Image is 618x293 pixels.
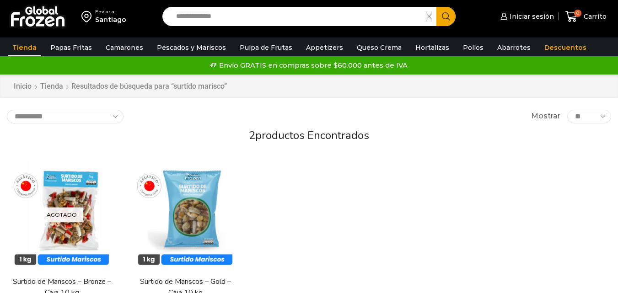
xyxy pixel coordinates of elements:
[7,110,124,123] select: Pedido de la tienda
[352,39,406,56] a: Queso Crema
[40,208,83,223] p: Agotado
[507,12,554,21] span: Iniciar sesión
[71,82,227,91] h1: Resultados de búsqueda para “surtido marisco”
[101,39,148,56] a: Camarones
[574,10,581,17] span: 0
[81,9,95,24] img: address-field-icon.svg
[540,39,591,56] a: Descuentos
[563,6,609,27] a: 0 Carrito
[13,81,32,92] a: Inicio
[249,128,255,143] span: 2
[411,39,454,56] a: Hortalizas
[95,9,126,15] div: Enviar a
[458,39,488,56] a: Pollos
[498,7,554,26] a: Iniciar sesión
[581,12,607,21] span: Carrito
[255,128,369,143] span: productos encontrados
[436,7,456,26] button: Search button
[301,39,348,56] a: Appetizers
[235,39,297,56] a: Pulpa de Frutas
[8,39,41,56] a: Tienda
[95,15,126,24] div: Santiago
[40,81,64,92] a: Tienda
[13,81,227,92] nav: Breadcrumb
[152,39,231,56] a: Pescados y Mariscos
[46,39,97,56] a: Papas Fritas
[531,111,560,122] span: Mostrar
[493,39,535,56] a: Abarrotes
